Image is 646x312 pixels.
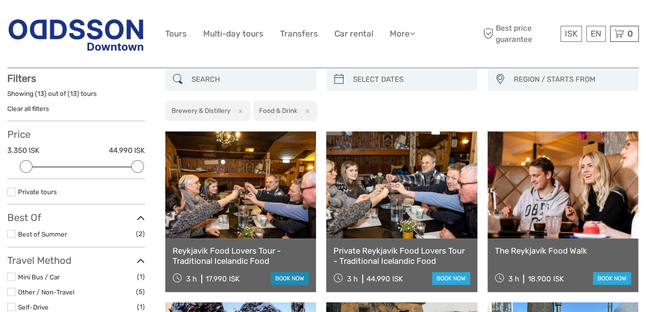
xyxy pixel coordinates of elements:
label: 13 [70,89,77,98]
a: book now [271,272,309,285]
span: (1) [137,271,145,282]
a: Best of Summer [18,230,67,238]
button: Open LiveChat chat widget [112,15,123,27]
a: Car rental [334,27,373,41]
div: 17.990 ISK [206,275,240,283]
a: Transfers [280,27,318,41]
h3: Price [7,128,145,140]
a: The Reykjavík Food Walk [495,246,631,256]
span: (5) [136,286,145,297]
label: 44.990 ISK [109,146,145,156]
span: 3 h [186,275,197,283]
a: Tours [165,27,187,41]
h2: Brewery & Distillery [172,107,230,114]
div: EN [586,26,606,42]
a: book now [593,272,631,285]
a: More [390,27,415,41]
a: Self-Drive [18,303,49,311]
button: x [299,106,312,116]
span: 3 h [347,275,358,283]
a: Private Reykjavik Food Lovers Tour - Traditional Icelandic Food [333,246,470,266]
img: Reykjavik Residence [7,13,145,55]
a: Reykjavik Food Lovers Tour - Traditional Icelandic Food [173,246,309,266]
input: SELECT DATES [349,71,473,88]
p: We're away right now. Please check back later! [14,17,110,25]
div: Showing ( ) out of ( ) tours [7,89,145,104]
a: Mini Bus / Car [18,273,60,281]
span: 0 [626,29,634,38]
input: SEARCH [188,71,312,88]
button: x [232,106,245,116]
span: ISK [565,29,577,38]
button: REGION / STARTS FROM [509,72,634,88]
h3: Travel Method [7,255,145,266]
a: Private tours [18,188,57,196]
a: Clear all filters [7,105,49,112]
div: 18.900 ISK [527,275,563,283]
label: 13 [37,89,44,98]
a: book now [432,272,470,285]
div: 44.990 ISK [367,275,403,283]
a: Other / Non-Travel [18,288,74,296]
label: 3.350 ISK [7,146,39,156]
span: (2) [136,228,145,239]
h2: Food & Drink [259,107,297,114]
a: Multi-day tours [203,27,263,41]
span: 3 h [508,275,519,283]
strong: Filters [7,73,36,84]
span: Best price guarantee [481,23,558,44]
h3: Best Of [7,212,145,223]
